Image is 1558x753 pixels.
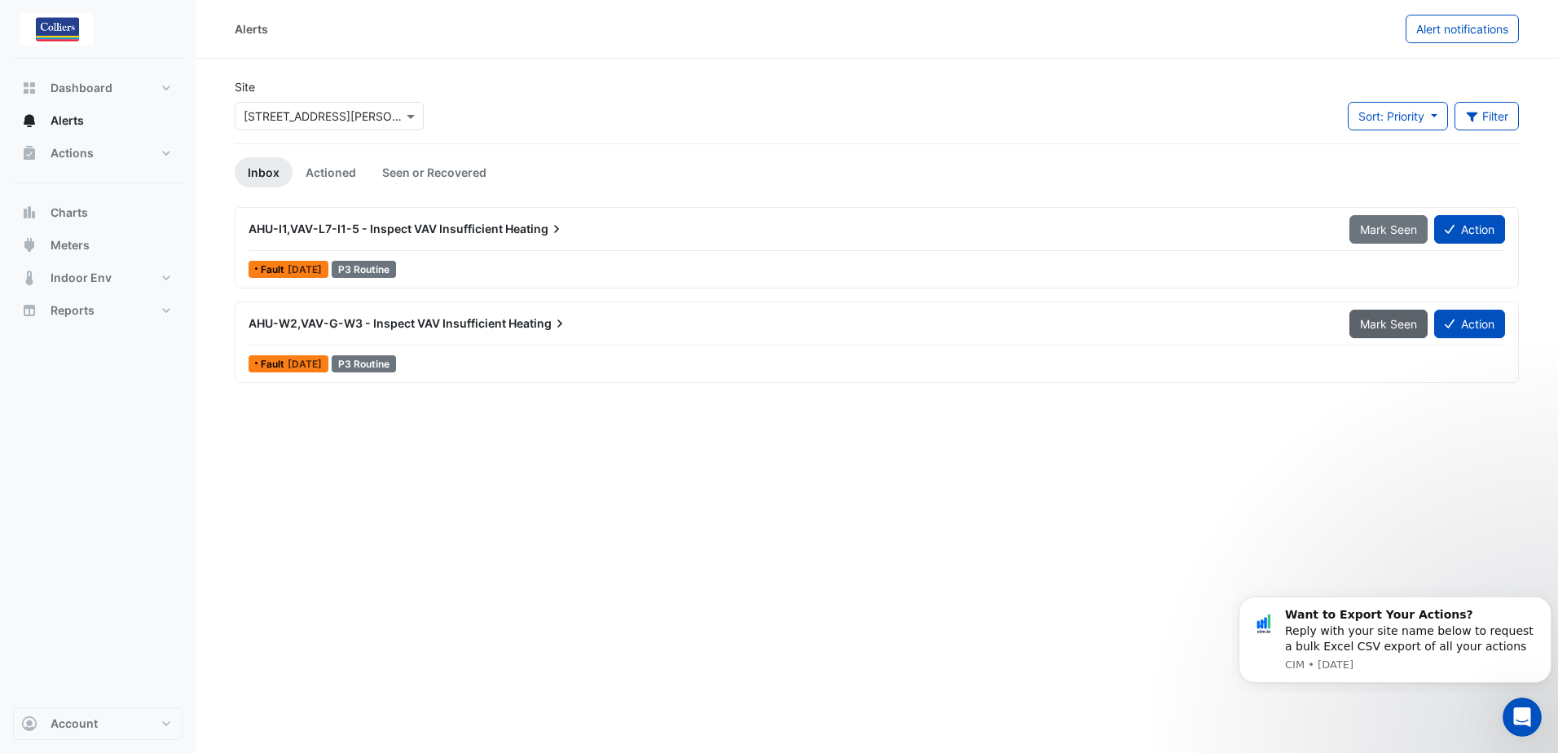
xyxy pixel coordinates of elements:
div: P3 Routine [332,261,396,278]
span: Reports [51,302,95,319]
span: Fault [261,265,288,275]
span: Account [51,716,98,732]
button: Sort: Priority [1348,102,1448,130]
app-icon: Alerts [21,112,37,129]
a: Inbox [235,157,293,187]
span: Heating [508,315,568,332]
span: AHU-W2,VAV-G-W3 - Inspect VAV Insufficient [249,316,506,330]
span: Dashboard [51,80,112,96]
span: Alert notifications [1416,22,1508,36]
span: Fault [261,359,288,369]
button: Mark Seen [1349,310,1428,338]
button: Charts [13,196,183,229]
app-icon: Dashboard [21,80,37,96]
button: Reports [13,294,183,327]
app-icon: Charts [21,205,37,221]
button: Actions [13,137,183,170]
app-icon: Reports [21,302,37,319]
span: Indoor Env [51,270,112,286]
div: P3 Routine [332,355,396,372]
iframe: Intercom notifications message [1232,582,1558,693]
app-icon: Indoor Env [21,270,37,286]
span: Meters [51,237,90,253]
button: Action [1434,215,1505,244]
button: Filter [1455,102,1520,130]
button: Indoor Env [13,262,183,294]
app-icon: Actions [21,145,37,161]
span: Alerts [51,112,84,129]
span: Mark Seen [1360,317,1417,331]
label: Site [235,78,255,95]
span: Heating [505,221,565,237]
button: Meters [13,229,183,262]
img: Company Logo [20,13,93,46]
iframe: Intercom live chat [1503,698,1542,737]
app-icon: Meters [21,237,37,253]
button: Alert notifications [1406,15,1519,43]
span: Mon 22-Sep-2025 07:45 AEST [288,263,322,275]
button: Account [13,707,183,740]
span: AHU-I1,VAV-L7-I1-5 - Inspect VAV Insufficient [249,222,503,236]
button: Alerts [13,104,183,137]
button: Dashboard [13,72,183,104]
a: Actioned [293,157,369,187]
span: Mon 22-Sep-2025 07:45 AEST [288,358,322,370]
span: Charts [51,205,88,221]
button: Mark Seen [1349,215,1428,244]
a: Seen or Recovered [369,157,500,187]
span: Mark Seen [1360,222,1417,236]
div: Alerts [235,20,268,37]
span: Sort: Priority [1358,109,1424,123]
button: Action [1434,310,1505,338]
span: Actions [51,145,94,161]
